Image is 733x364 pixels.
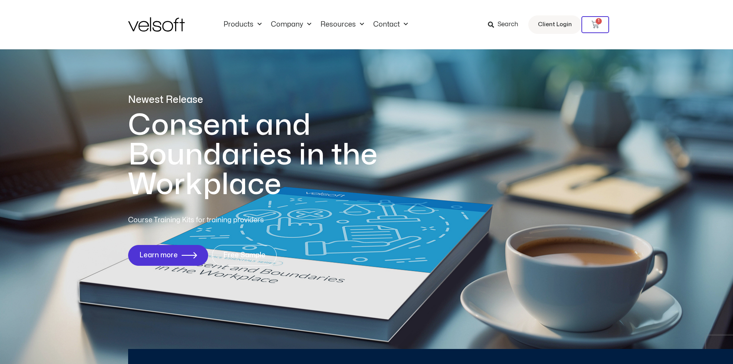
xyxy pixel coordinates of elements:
[488,18,524,31] a: Search
[128,93,409,107] p: Newest Release
[212,245,277,266] a: Free Sample
[266,20,316,29] a: CompanyMenu Toggle
[128,111,409,200] h1: Consent and Boundaries in the Workplace
[369,20,412,29] a: ContactMenu Toggle
[498,20,518,30] span: Search
[128,215,320,226] p: Course Training Kits for training providers
[219,20,412,29] nav: Menu
[139,252,178,259] span: Learn more
[219,20,266,29] a: ProductsMenu Toggle
[128,245,208,266] a: Learn more
[528,15,581,34] a: Client Login
[223,252,265,259] span: Free Sample
[591,193,729,345] iframe: chat widget
[316,20,369,29] a: ResourcesMenu Toggle
[128,17,185,32] img: Velsoft Training Materials
[635,347,729,364] iframe: chat widget
[581,16,609,33] a: 1
[596,18,602,24] span: 1
[538,20,572,30] span: Client Login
